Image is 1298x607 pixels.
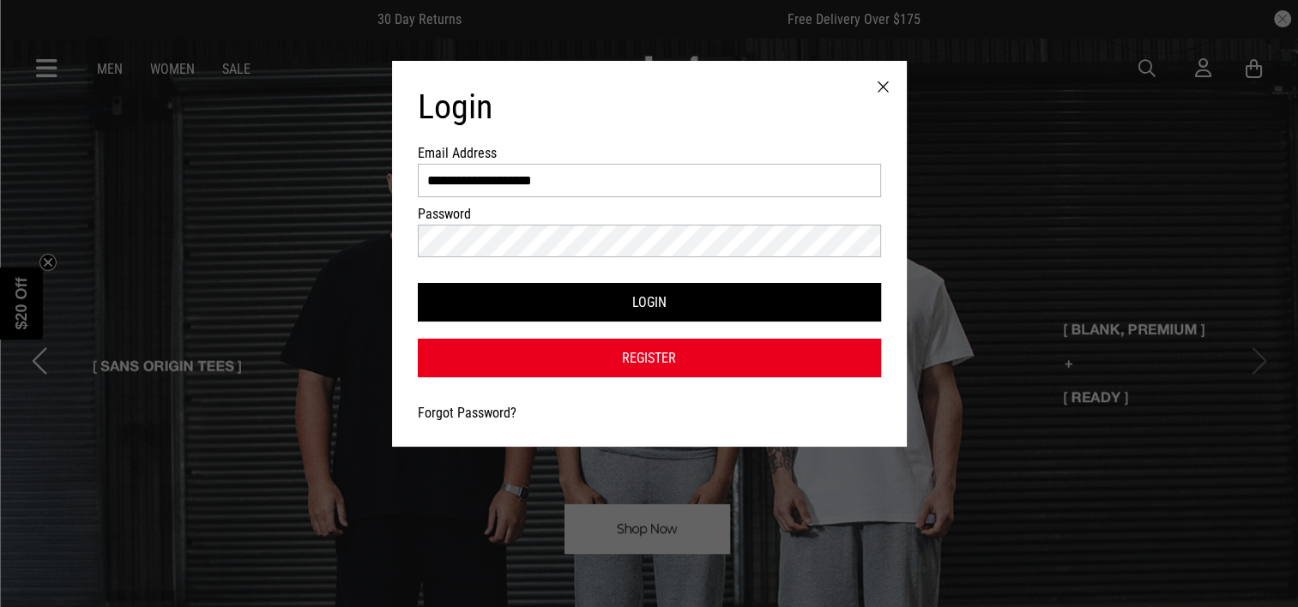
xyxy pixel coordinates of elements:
[418,145,510,161] label: Email Address
[418,405,516,421] a: Forgot Password?
[418,339,881,377] a: Register
[418,283,881,322] button: Login
[418,87,881,128] h1: Login
[14,7,65,58] button: Open LiveChat chat widget
[418,206,510,222] label: Password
